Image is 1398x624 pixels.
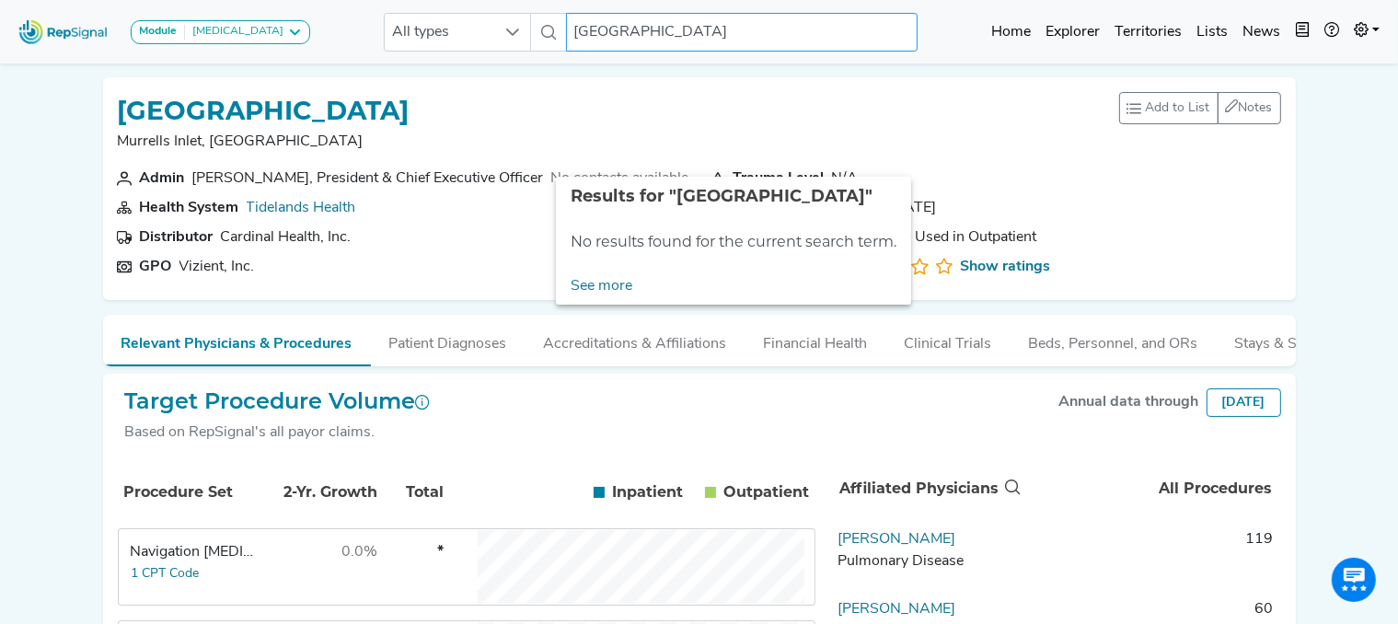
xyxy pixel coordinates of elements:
[1119,92,1281,124] div: toolbar
[886,315,1011,364] button: Clinical Trials
[1146,98,1210,118] span: Add to List
[1235,14,1288,51] a: News
[612,481,683,503] span: Inpatient
[1218,92,1281,124] button: Notes
[526,315,745,364] button: Accreditations & Affiliations
[556,224,911,260] div: No results found for the current search term.
[131,20,310,44] button: Module[MEDICAL_DATA]
[140,226,214,248] div: Distributor
[1207,388,1281,417] div: [DATE]
[1119,92,1219,124] button: Add to List
[131,563,201,584] button: 1 CPT Code
[1189,14,1235,51] a: Lists
[571,186,872,206] span: Results for "[GEOGRAPHIC_DATA]"
[1239,101,1273,115] span: Notes
[1024,458,1280,519] th: All Procedures
[371,315,526,364] button: Patient Diagnoses
[1011,315,1217,364] button: Beds, Personnel, and ORs
[889,197,937,219] div: [DATE]
[342,545,378,560] span: 0.0%
[900,226,1037,248] div: Used in Outpatient
[556,268,647,305] a: See more
[125,422,431,444] div: Based on RepSignal's all payor claims.
[383,461,447,524] th: Total
[1023,528,1281,584] td: 119
[385,14,495,51] span: All types
[1038,14,1107,51] a: Explorer
[247,197,356,219] div: Tidelands Health
[831,458,1024,519] th: Affiliated Physicians
[1107,14,1189,51] a: Territories
[221,226,352,248] div: Cardinal Health, Inc.
[192,168,544,190] div: [PERSON_NAME], President & Chief Executive Officer
[734,168,825,190] div: Trauma Level
[745,315,886,364] button: Financial Health
[261,461,381,524] th: 2-Yr. Growth
[139,26,177,37] strong: Module
[723,481,809,503] span: Outpatient
[551,168,689,190] div: No contacts available
[103,315,371,366] button: Relevant Physicians & Procedures
[125,388,431,415] h2: Target Procedure Volume
[960,256,1050,278] a: Show ratings
[838,602,955,617] a: [PERSON_NAME]
[118,131,410,153] p: Murrells Inlet, [GEOGRAPHIC_DATA]
[179,256,255,278] div: Vizient, Inc.
[984,14,1038,51] a: Home
[140,256,172,278] div: GPO
[1059,391,1199,413] div: Annual data through
[566,13,918,52] input: Search a physician or facility
[185,25,283,40] div: [MEDICAL_DATA]
[838,532,955,547] a: [PERSON_NAME]
[247,201,356,215] a: Tidelands Health
[140,168,185,190] div: Admin
[131,541,257,563] div: Navigation Bronchoscopy
[140,197,239,219] div: Health System
[118,96,410,127] h1: [GEOGRAPHIC_DATA]
[1288,14,1317,51] button: Intel Book
[121,461,260,524] th: Procedure Set
[1217,315,1362,364] button: Stays & Services
[192,168,544,190] div: Bruce P Bailey, President & Chief Executive Officer
[832,168,859,190] div: N/A
[838,550,1016,572] div: Pulmonary Disease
